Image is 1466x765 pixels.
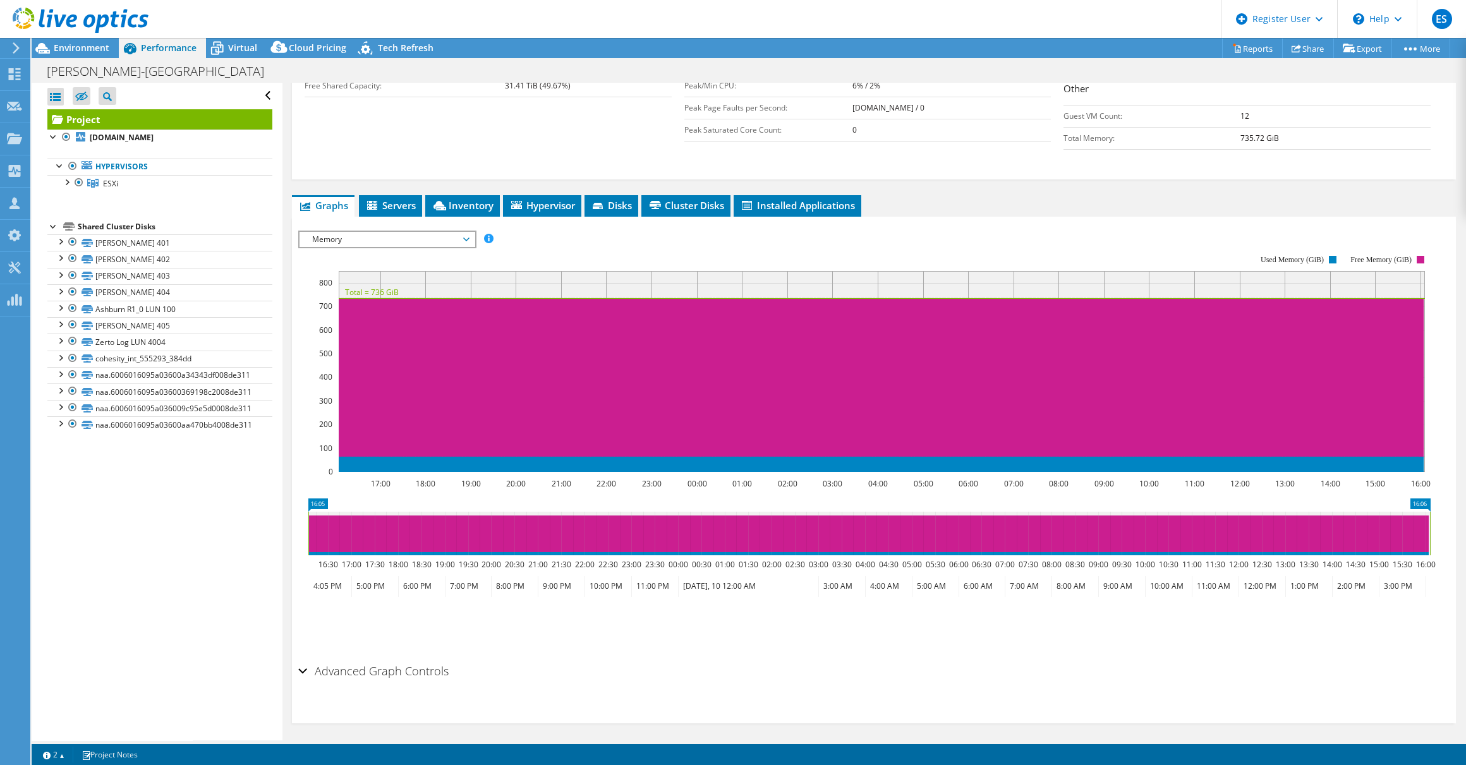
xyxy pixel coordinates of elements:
a: Export [1333,39,1392,58]
text: 13:00 [1276,559,1295,570]
b: 0 [852,124,857,135]
a: naa.6006016095a03600a34343df008de311 [47,367,272,383]
text: 09:00 [1094,478,1114,489]
text: 500 [319,348,332,359]
td: Peak/Min CPU: [684,75,853,97]
text: 0 [329,466,333,477]
span: Hypervisor [509,199,575,212]
text: 09:00 [1089,559,1108,570]
text: 05:00 [914,478,933,489]
span: Cluster Disks [648,199,724,212]
text: 08:30 [1065,559,1085,570]
td: Guest VM Count: [1063,105,1240,127]
span: Servers [365,199,416,212]
text: 200 [319,419,332,430]
a: Reports [1222,39,1283,58]
span: Graphs [298,199,348,212]
svg: \n [1353,13,1364,25]
b: [DOMAIN_NAME] / 0 [852,102,924,113]
a: cohesity_int_555293_384dd [47,351,272,367]
text: 11:30 [1206,559,1225,570]
text: 21:00 [528,559,548,570]
a: Project Notes [73,747,147,762]
text: 11:00 [1185,478,1204,489]
text: 11:00 [1182,559,1202,570]
text: 20:00 [506,478,526,489]
text: 13:00 [1275,478,1295,489]
text: 03:00 [823,478,842,489]
text: 03:00 [809,559,828,570]
text: 08:00 [1049,478,1069,489]
text: 600 [319,325,332,335]
text: 17:00 [371,478,391,489]
a: [PERSON_NAME] 402 [47,251,272,267]
text: 20:30 [505,559,524,570]
td: Peak Saturated Core Count: [684,119,853,141]
text: 18:00 [416,478,435,489]
text: 400 [319,371,332,382]
text: 16:30 [318,559,338,570]
text: 01:00 [715,559,735,570]
text: 01:00 [732,478,752,489]
text: 00:00 [669,559,688,570]
text: Free Memory (GiB) [1351,255,1412,264]
text: 21:30 [552,559,571,570]
text: 14:00 [1323,559,1342,570]
text: 16:00 [1416,559,1436,570]
text: 03:30 [832,559,852,570]
text: 07:00 [1004,478,1024,489]
text: 08:00 [1042,559,1062,570]
text: 19:30 [459,559,478,570]
text: 700 [319,301,332,311]
text: 17:30 [365,559,385,570]
a: naa.6006016095a03600369198c2008de311 [47,383,272,400]
text: 14:00 [1321,478,1340,489]
text: 15:00 [1366,478,1385,489]
span: Performance [141,42,197,54]
a: [PERSON_NAME] 404 [47,284,272,301]
text: 00:00 [688,478,707,489]
text: 18:30 [412,559,432,570]
a: Share [1282,39,1334,58]
a: [DOMAIN_NAME] [47,130,272,146]
b: 31.41 TiB (49.67%) [505,80,571,91]
h2: Advanced Graph Controls [298,658,449,684]
text: 04:00 [856,559,875,570]
a: Zerto Log LUN 4004 [47,334,272,350]
a: More [1391,39,1450,58]
a: 2 [34,747,73,762]
a: Ashburn R1_0 LUN 100 [47,301,272,317]
span: Virtual [228,42,257,54]
text: 09:30 [1112,559,1132,570]
text: 06:30 [972,559,991,570]
text: 04:00 [868,478,888,489]
text: 19:00 [461,478,481,489]
b: 735.72 GiB [1240,133,1279,143]
span: ESXi [103,178,118,189]
text: 00:30 [692,559,712,570]
text: 02:00 [762,559,782,570]
b: 6% / 2% [852,80,880,91]
text: Total = 736 GiB [345,287,399,298]
text: 04:30 [879,559,899,570]
a: [PERSON_NAME] 403 [47,268,272,284]
text: 06:00 [959,478,978,489]
b: [DOMAIN_NAME] [90,132,154,143]
text: 14:30 [1346,559,1366,570]
h3: Other [1063,81,1431,99]
td: Free Shared Capacity: [305,75,505,97]
text: 12:00 [1230,478,1250,489]
text: 15:00 [1369,559,1389,570]
text: 12:30 [1252,559,1272,570]
text: 16:00 [1411,478,1431,489]
text: 22:00 [597,478,616,489]
a: Project [47,109,272,130]
text: 10:00 [1136,559,1155,570]
text: 18:00 [389,559,408,570]
text: 07:00 [995,559,1015,570]
text: 05:30 [926,559,945,570]
text: 12:00 [1229,559,1249,570]
text: 06:00 [949,559,969,570]
text: 10:30 [1159,559,1178,570]
td: Peak Page Faults per Second: [684,97,853,119]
